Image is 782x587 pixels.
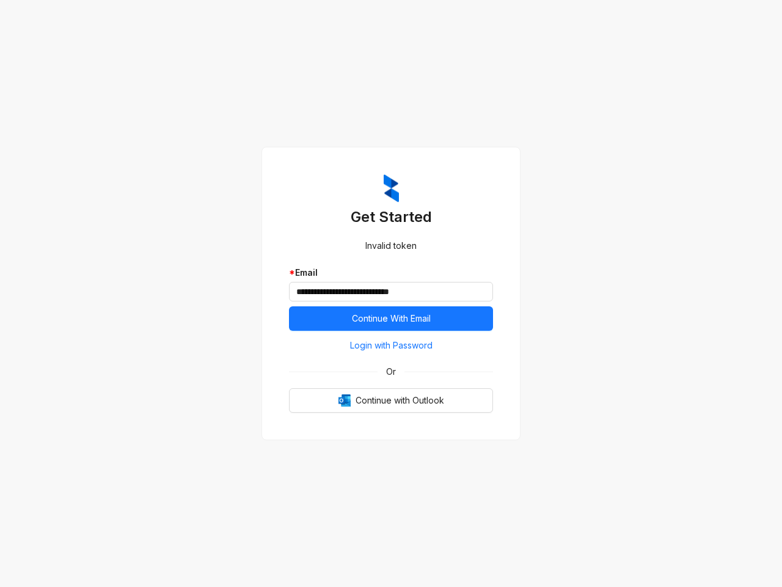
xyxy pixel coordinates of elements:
span: Continue with Outlook [356,394,444,407]
img: Outlook [338,394,351,407]
button: OutlookContinue with Outlook [289,388,493,413]
img: ZumaIcon [384,174,399,202]
button: Continue With Email [289,306,493,331]
span: Or [378,365,404,378]
span: Login with Password [350,339,433,352]
span: Continue With Email [352,312,431,325]
div: Email [289,266,493,279]
button: Login with Password [289,336,493,355]
h3: Get Started [289,207,493,227]
div: Invalid token [289,239,493,253]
